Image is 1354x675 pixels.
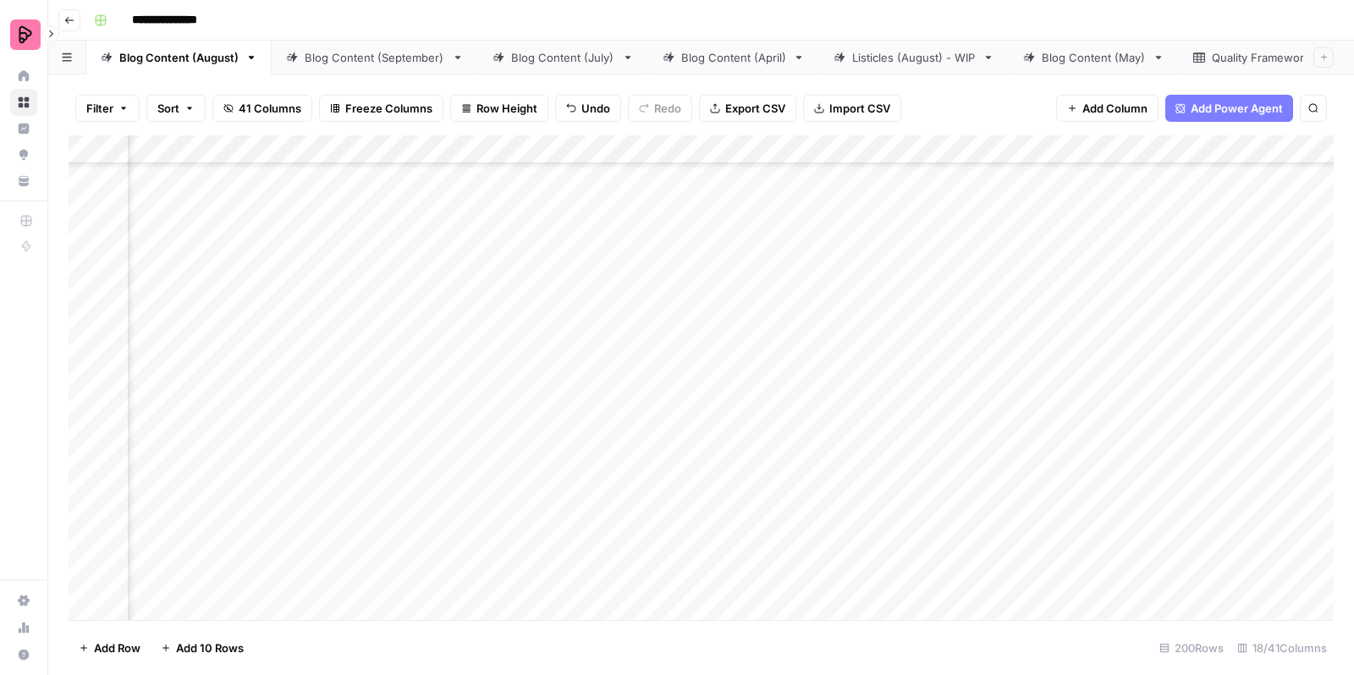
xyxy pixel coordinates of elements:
[10,63,37,90] a: Home
[476,100,537,117] span: Row Height
[345,100,432,117] span: Freeze Columns
[157,100,179,117] span: Sort
[1042,49,1146,66] div: Blog Content (May)
[10,14,37,56] button: Workspace: Preply
[681,49,786,66] div: Blog Content (April)
[450,95,548,122] button: Row Height
[803,95,901,122] button: Import CSV
[581,100,610,117] span: Undo
[75,95,140,122] button: Filter
[1165,95,1293,122] button: Add Power Agent
[10,89,37,116] a: Browse
[1009,41,1179,74] a: Blog Content (May)
[146,95,206,122] button: Sort
[478,41,648,74] a: Blog Content (July)
[69,634,151,661] button: Add Row
[10,167,37,195] a: Your Data
[648,41,819,74] a: Blog Content (April)
[628,95,692,122] button: Redo
[555,95,621,122] button: Undo
[1153,634,1230,661] div: 200 Rows
[829,100,890,117] span: Import CSV
[86,41,272,74] a: Blog Content (August)
[1179,41,1345,74] a: Quality Framework
[94,639,140,656] span: Add Row
[319,95,443,122] button: Freeze Columns
[511,49,615,66] div: Blog Content (July)
[10,141,37,168] a: Opportunities
[1082,100,1148,117] span: Add Column
[10,115,37,142] a: Insights
[725,100,785,117] span: Export CSV
[852,49,976,66] div: Listicles (August) - WIP
[10,587,37,614] a: Settings
[10,614,37,641] a: Usage
[86,100,113,117] span: Filter
[10,641,37,668] button: Help + Support
[1230,634,1334,661] div: 18/41 Columns
[1212,49,1312,66] div: Quality Framework
[239,100,301,117] span: 41 Columns
[272,41,478,74] a: Blog Content (September)
[151,634,254,661] button: Add 10 Rows
[119,49,239,66] div: Blog Content (August)
[1191,100,1283,117] span: Add Power Agent
[654,100,681,117] span: Redo
[10,19,41,50] img: Preply Logo
[819,41,1009,74] a: Listicles (August) - WIP
[176,639,244,656] span: Add 10 Rows
[212,95,312,122] button: 41 Columns
[305,49,445,66] div: Blog Content (September)
[699,95,796,122] button: Export CSV
[1056,95,1159,122] button: Add Column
